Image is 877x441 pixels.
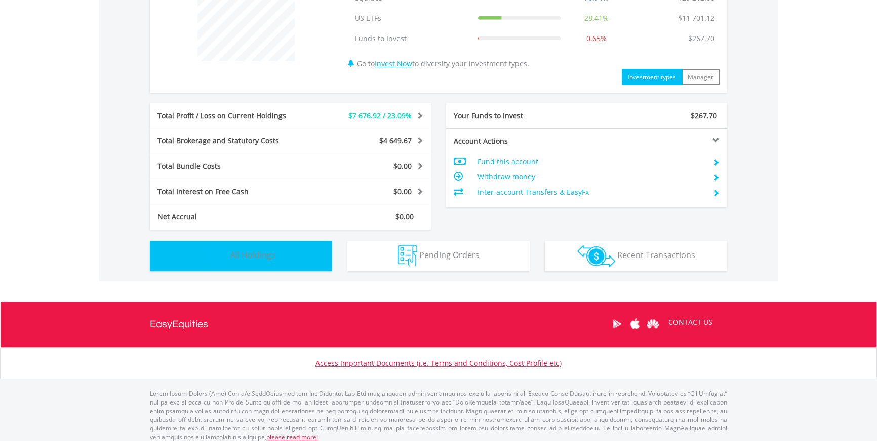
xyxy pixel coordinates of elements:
[477,185,705,200] td: Inter-account Transfers & EasyFx
[691,111,717,120] span: $267.70
[617,249,695,261] span: Recent Transactions
[566,8,627,28] td: 28.41%
[350,28,473,49] td: Funds to Invest
[673,8,720,28] td: $11 701.12
[419,249,480,261] span: Pending Orders
[379,136,412,145] span: $4 649.67
[661,308,720,337] a: CONTACT US
[150,136,314,146] div: Total Brokerage and Statutory Costs
[150,187,314,197] div: Total Interest on Free Cash
[395,212,414,222] span: $0.00
[477,169,705,185] td: Withdraw money
[626,308,644,340] a: Apple
[150,212,314,222] div: Net Accrual
[545,241,727,271] button: Recent Transactions
[150,241,332,271] button: All Holdings
[446,111,587,121] div: Your Funds to Invest
[477,154,705,169] td: Fund this account
[393,161,412,171] span: $0.00
[622,69,682,85] button: Investment types
[398,245,417,267] img: pending_instructions-wht.png
[393,187,412,196] span: $0.00
[350,8,473,28] td: US ETFs
[207,245,228,267] img: holdings-wht.png
[577,245,615,267] img: transactions-zar-wht.png
[608,308,626,340] a: Google Play
[644,308,661,340] a: Huawei
[150,302,208,347] a: EasyEquities
[446,136,587,146] div: Account Actions
[566,28,627,49] td: 0.65%
[682,69,720,85] button: Manager
[348,111,412,120] span: $7 676.92 / 23.09%
[150,161,314,171] div: Total Bundle Costs
[347,241,530,271] button: Pending Orders
[683,28,720,49] td: $267.70
[150,111,314,121] div: Total Profit / Loss on Current Holdings
[230,249,275,261] span: All Holdings
[375,59,412,68] a: Invest Now
[315,358,562,368] a: Access Important Documents (i.e. Terms and Conditions, Cost Profile etc)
